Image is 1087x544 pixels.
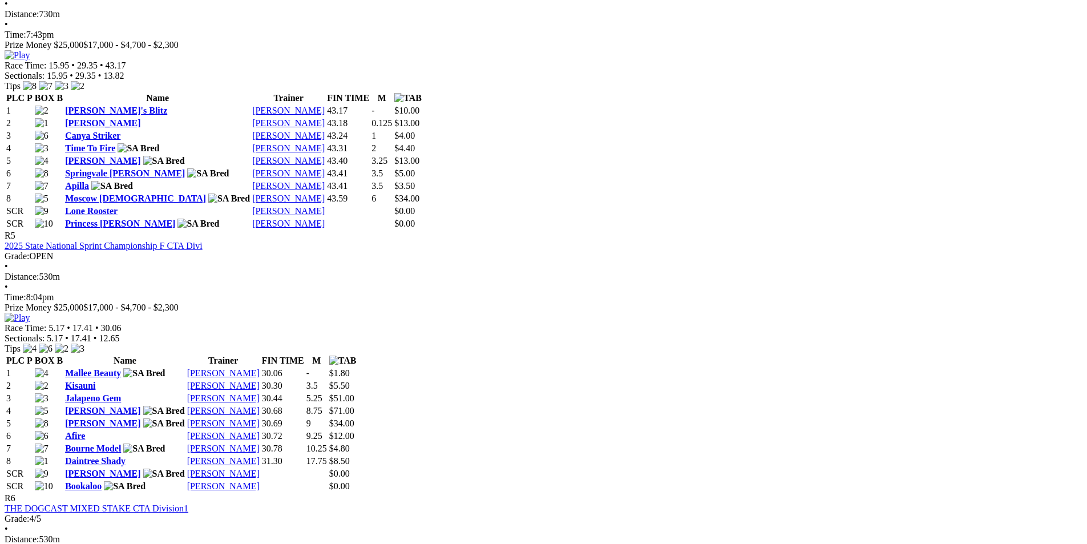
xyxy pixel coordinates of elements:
[261,443,305,454] td: 30.78
[5,30,26,39] span: Time:
[252,156,325,166] a: [PERSON_NAME]
[187,444,260,453] a: [PERSON_NAME]
[106,61,126,70] span: 43.17
[35,143,49,154] img: 3
[329,418,354,428] span: $34.00
[64,92,250,104] th: Name
[6,93,25,103] span: PLC
[65,143,115,153] a: Time To Fire
[5,333,45,343] span: Sectionals:
[252,206,325,216] a: [PERSON_NAME]
[326,155,370,167] td: 43.40
[394,181,415,191] span: $3.50
[35,219,53,229] img: 10
[65,456,126,466] a: Daintree Shady
[326,193,370,204] td: 43.59
[65,444,121,453] a: Bourne Model
[326,168,370,179] td: 43.41
[394,131,415,140] span: $4.00
[64,355,185,366] th: Name
[306,381,318,390] text: 3.5
[47,71,67,80] span: 15.95
[326,118,370,129] td: 43.18
[6,456,33,467] td: 8
[94,333,97,343] span: •
[35,381,49,391] img: 2
[101,323,122,333] span: 30.06
[35,393,49,404] img: 3
[6,218,33,229] td: SCR
[103,71,124,80] span: 13.82
[35,356,55,365] span: BOX
[5,50,30,61] img: Play
[252,194,325,203] a: [PERSON_NAME]
[6,130,33,142] td: 3
[65,156,140,166] a: [PERSON_NAME]
[371,131,376,140] text: 1
[6,393,33,404] td: 3
[35,194,49,204] img: 5
[35,406,49,416] img: 5
[187,431,260,441] a: [PERSON_NAME]
[35,469,49,479] img: 9
[71,344,84,354] img: 3
[252,143,325,153] a: [PERSON_NAME]
[252,118,325,128] a: [PERSON_NAME]
[252,106,325,115] a: [PERSON_NAME]
[23,81,37,91] img: 8
[252,92,325,104] th: Trainer
[261,393,305,404] td: 30.44
[35,481,53,491] img: 10
[261,456,305,467] td: 31.30
[5,261,8,271] span: •
[394,206,415,216] span: $0.00
[83,40,179,50] span: $17,000 - $4,700 - $2,300
[252,181,325,191] a: [PERSON_NAME]
[5,514,30,523] span: Grade:
[261,405,305,417] td: 30.68
[371,92,393,104] th: M
[394,194,419,203] span: $34.00
[123,368,165,378] img: SA Bred
[208,194,250,204] img: SA Bred
[371,181,383,191] text: 3.5
[5,292,1082,303] div: 8:04pm
[6,193,33,204] td: 8
[329,444,350,453] span: $4.80
[371,118,392,128] text: 0.125
[371,143,376,153] text: 2
[35,181,49,191] img: 7
[23,344,37,354] img: 4
[6,205,33,217] td: SCR
[252,131,325,140] a: [PERSON_NAME]
[5,81,21,91] span: Tips
[99,333,119,343] span: 12.65
[104,481,146,491] img: SA Bred
[326,180,370,192] td: 43.41
[35,456,49,466] img: 1
[329,481,350,491] span: $0.00
[306,456,327,466] text: 17.75
[27,356,33,365] span: P
[75,71,96,80] span: 29.35
[5,251,30,261] span: Grade:
[83,303,179,312] span: $17,000 - $4,700 - $2,300
[306,393,322,403] text: 5.25
[5,19,8,29] span: •
[394,219,415,228] span: $0.00
[67,323,70,333] span: •
[187,168,229,179] img: SA Bred
[394,143,415,153] span: $4.40
[6,418,33,429] td: 5
[35,431,49,441] img: 6
[65,368,121,378] a: Mallee Beauty
[394,106,419,115] span: $10.00
[329,469,350,478] span: $0.00
[6,155,33,167] td: 5
[5,323,46,333] span: Race Time:
[252,168,325,178] a: [PERSON_NAME]
[71,61,75,70] span: •
[5,534,39,544] span: Distance:
[5,71,45,80] span: Sectionals:
[6,380,33,392] td: 2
